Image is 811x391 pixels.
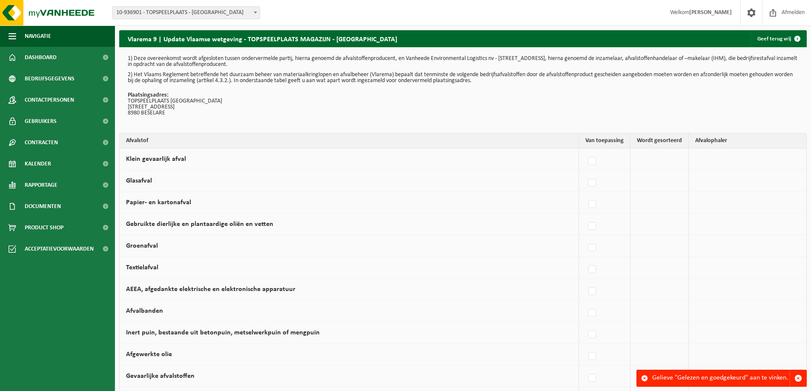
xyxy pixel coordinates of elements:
[25,132,58,153] span: Contracten
[630,134,689,148] th: Wordt gesorteerd
[689,9,732,16] strong: [PERSON_NAME]
[126,351,172,358] label: Afgewerkte olie
[113,7,260,19] span: 10-936901 - TOPSPEELPLAATS - WERVIK
[25,217,63,238] span: Product Shop
[751,30,806,47] a: Geef terug vrij
[25,89,74,111] span: Contactpersonen
[126,156,186,163] label: Klein gevaarlijk afval
[126,329,320,336] label: Inert puin, bestaande uit betonpuin, metselwerkpuin of mengpuin
[126,199,191,206] label: Papier- en kartonafval
[126,177,152,184] label: Glasafval
[25,68,75,89] span: Bedrijfsgegevens
[25,196,61,217] span: Documenten
[579,134,630,148] th: Van toepassing
[128,72,798,84] p: 2) Het Vlaams Reglement betreffende het duurzaam beheer van materiaalkringlopen en afvalbeheer (V...
[126,308,163,314] label: Afvalbanden
[25,174,57,196] span: Rapportage
[128,92,169,98] strong: Plaatsingsadres:
[652,370,790,386] div: Gelieve "Gelezen en goedgekeurd" aan te vinken.
[689,134,806,148] th: Afvalophaler
[120,134,579,148] th: Afvalstof
[128,56,798,68] p: 1) Deze overeenkomst wordt afgesloten tussen ondervermelde partij, hierna genoemd de afvalstoffen...
[126,221,273,228] label: Gebruikte dierlijke en plantaardige oliën en vetten
[126,243,158,249] label: Groenafval
[128,92,798,116] p: TOPSPEELPLAATS [GEOGRAPHIC_DATA] [STREET_ADDRESS] 8980 BESELARE
[25,111,57,132] span: Gebruikers
[126,286,295,293] label: AEEA, afgedankte elektrische en elektronische apparatuur
[119,30,406,47] h2: Vlarema 9 | Update Vlaamse wetgeving - TOPSPEELPLAATS MAGAZIJN - [GEOGRAPHIC_DATA]
[25,26,51,47] span: Navigatie
[126,264,158,271] label: Textielafval
[126,373,195,380] label: Gevaarlijke afvalstoffen
[25,153,51,174] span: Kalender
[25,47,57,68] span: Dashboard
[112,6,260,19] span: 10-936901 - TOPSPEELPLAATS - WERVIK
[25,238,94,260] span: Acceptatievoorwaarden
